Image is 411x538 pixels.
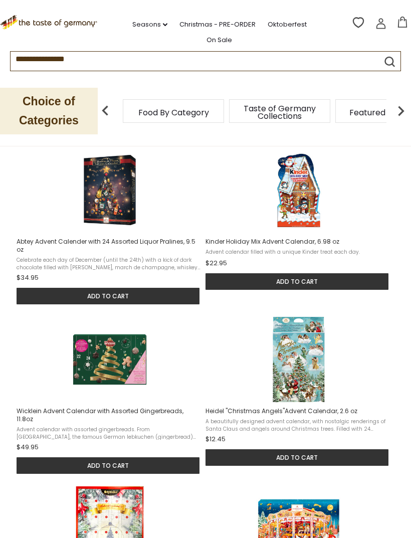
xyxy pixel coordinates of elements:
[205,407,389,415] span: Heidel "Christmas Angels"Advent Calendar, 2.6 oz
[205,273,388,290] button: Add to cart
[205,147,392,290] a: Kinder Holiday Mix Advent Calendar, 6.98 oz
[138,109,209,116] a: Food By Category
[67,317,152,402] img: Wicklein Advent Calendar Assorted Gingerbread
[205,258,227,268] span: $22.95
[205,248,389,256] span: Advent calendar filled with a unique Kinder treat each day.
[17,288,199,304] button: Add to cart
[205,449,388,466] button: Add to cart
[240,105,320,120] a: Taste of Germany Collections
[95,101,115,121] img: previous arrow
[17,147,203,304] a: Abtey Advent Calender with 24 Assorted Liquor Pralines, 9.5 oz
[17,273,39,283] span: $34.95
[17,442,39,452] span: $49.95
[132,19,167,30] a: Seasons
[17,256,200,270] span: Celebrate each day of December (until the 24th) with a kick of dark chocolate filled with [PERSON...
[205,434,226,444] span: $12.45
[256,147,341,233] img: Kinder Holiday Mix Advent Calendar
[17,238,200,254] span: Abtey Advent Calender with 24 Assorted Liquor Pralines, 9.5 oz
[268,19,307,30] a: Oktoberfest
[207,35,232,46] a: On Sale
[391,101,411,121] img: next arrow
[256,317,341,402] img: Heidel "Christmas Angels"Advent Calendar, 2.6 oz
[205,238,389,246] span: Kinder Holiday Mix Advent Calendar, 6.98 oz
[17,457,199,474] button: Add to cart
[17,317,203,474] a: Wicklein Advent Calendar with Assorted Gingerbreads, 11.8oz
[205,317,392,466] a: Heidel
[67,147,152,233] img: Abtey Adent Calender with 24 Assorted Liquor Pralines
[17,407,200,423] span: Wicklein Advent Calendar with Assorted Gingerbreads, 11.8oz
[179,19,256,30] a: Christmas - PRE-ORDER
[17,426,200,440] span: Advent calendar with assorted gingerbreads. From [GEOGRAPHIC_DATA], the famous German lebkuchen (...
[205,418,389,432] span: A beautifully designed advent calendar, with nostalgic renderings of Santa Claus and angels aroun...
